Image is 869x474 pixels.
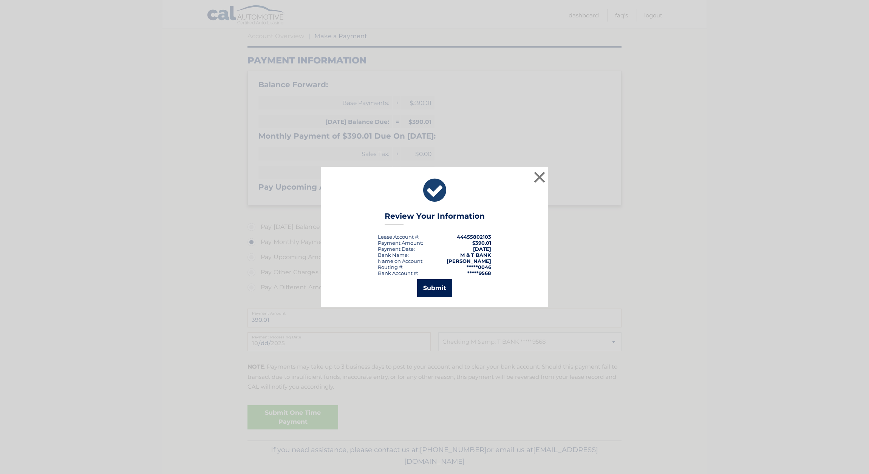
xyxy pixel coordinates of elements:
[532,170,547,185] button: ×
[378,234,419,240] div: Lease Account #:
[378,246,415,252] div: :
[417,279,452,297] button: Submit
[457,234,491,240] strong: 44455802103
[378,264,404,270] div: Routing #:
[447,258,491,264] strong: [PERSON_NAME]
[378,240,423,246] div: Payment Amount:
[378,246,414,252] span: Payment Date
[473,246,491,252] span: [DATE]
[460,252,491,258] strong: M & T BANK
[472,240,491,246] span: $390.01
[385,212,485,225] h3: Review Your Information
[378,270,418,276] div: Bank Account #:
[378,258,424,264] div: Name on Account:
[378,252,409,258] div: Bank Name:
